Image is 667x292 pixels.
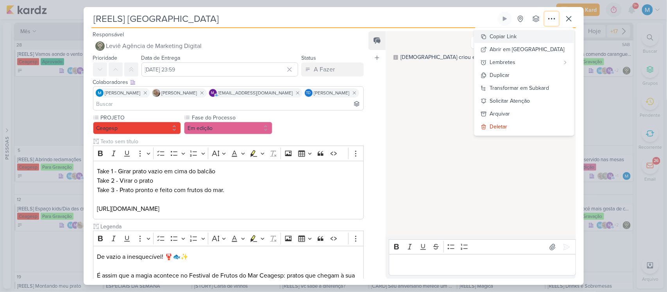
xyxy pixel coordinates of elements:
label: Fase do Processo [191,114,272,122]
span: Leviê Agência de Marketing Digital [106,41,202,51]
div: Lembretes [490,58,560,66]
p: Td [306,91,311,95]
input: Select a date [141,62,299,77]
button: Em edição [184,122,272,134]
div: Transformar em Subkard [490,84,549,92]
div: Deletar [490,123,508,131]
label: Prioridade [93,55,118,61]
button: Ceagesp [93,122,181,134]
p: Take 1 - Girar prato vazio em cima do balcão [97,167,359,176]
button: Transformar em Subkard [474,82,574,94]
label: PROJETO [100,114,181,122]
button: Leviê Agência de Marketing Digital [93,39,364,53]
input: Buscar [95,99,362,109]
p: De vazio a inesquecível! 🦞🐟✨ [97,252,359,262]
div: Editor toolbar [389,239,576,255]
input: Kard Sem Título [91,12,496,26]
label: Status [301,55,316,61]
div: [DEMOGRAPHIC_DATA] criou este kard [401,53,495,61]
div: Editor editing area: main [389,254,576,276]
div: Solicitar Atenção [490,97,530,105]
button: A Fazer [301,62,364,77]
div: Duplicar [490,71,510,79]
button: Deletar [474,120,574,133]
div: Thais de carvalho [305,89,313,97]
button: Copiar Link [474,30,574,43]
div: Copiar Link [490,32,517,41]
button: Arquivar [474,107,574,120]
div: Editor toolbar [93,231,364,246]
p: [URL][DOMAIN_NAME] [97,204,359,214]
p: Take 2 - Virar o prato Take 3 - Prato pronto e feito com frutos do mar. [97,176,359,195]
img: MARIANA MIRANDA [96,89,104,97]
button: Duplicar [474,69,574,82]
div: Editor editing area: main [93,161,364,220]
div: Ligar relógio [502,16,508,22]
div: A Fazer [314,65,335,74]
span: [PERSON_NAME] [162,89,197,96]
label: Data de Entrega [141,55,181,61]
div: mlegnaioli@gmail.com [209,89,217,97]
label: Responsável [93,31,124,38]
span: [PERSON_NAME] [314,89,350,96]
button: Lembretes [474,56,574,69]
p: m [211,91,215,95]
span: [EMAIL_ADDRESS][DOMAIN_NAME] [218,89,293,96]
p: É assim que a magia acontece no Festival de Frutos do Mar Ceagesp: pratos que chegam à sua mesa t... [97,262,359,290]
span: [PERSON_NAME] [105,89,141,96]
img: Leviê Agência de Marketing Digital [95,41,105,51]
div: Abrir em [GEOGRAPHIC_DATA] [490,45,565,53]
div: Colaboradores [93,78,364,86]
input: Texto sem título [99,223,364,231]
img: Sarah Violante [152,89,160,97]
button: Solicitar Atenção [474,94,574,107]
input: Texto sem título [99,137,364,146]
div: Editor toolbar [93,146,364,161]
div: Arquivar [490,110,510,118]
button: Abrir em [GEOGRAPHIC_DATA] [474,43,574,56]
